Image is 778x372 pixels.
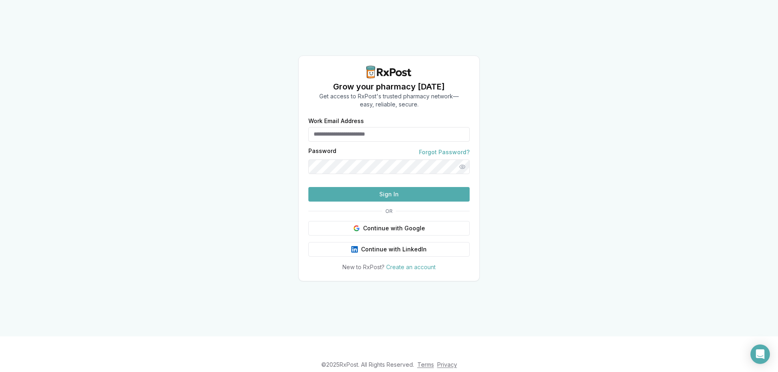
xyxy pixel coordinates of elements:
p: Get access to RxPost's trusted pharmacy network— easy, reliable, secure. [319,92,459,108]
label: Password [308,148,336,156]
span: New to RxPost? [342,264,385,270]
a: Terms [417,361,434,368]
img: Google [353,225,360,232]
h1: Grow your pharmacy [DATE] [319,81,459,92]
a: Privacy [437,361,457,368]
label: Work Email Address [308,118,470,124]
img: LinkedIn [351,246,358,253]
span: OR [382,208,396,215]
button: Sign In [308,187,470,202]
img: RxPost Logo [363,66,415,79]
button: Continue with LinkedIn [308,242,470,257]
a: Create an account [386,264,436,270]
a: Forgot Password? [419,148,470,156]
button: Show password [455,159,470,174]
div: Open Intercom Messenger [750,344,770,364]
button: Continue with Google [308,221,470,236]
